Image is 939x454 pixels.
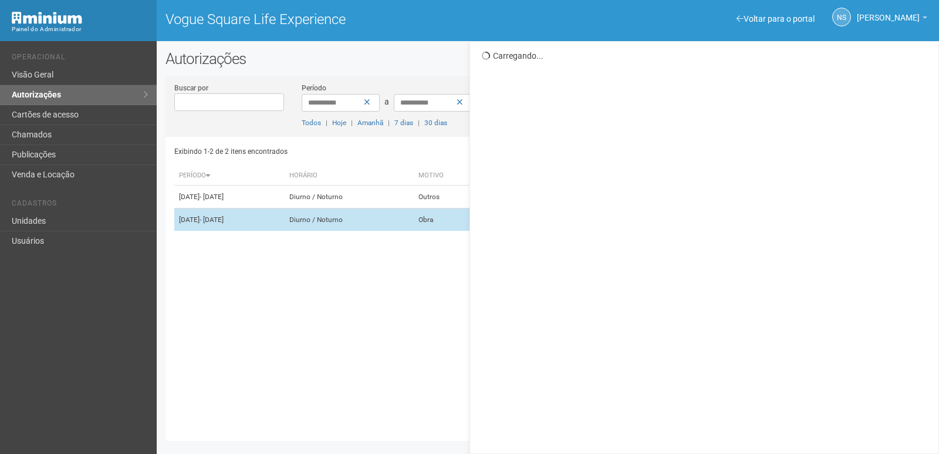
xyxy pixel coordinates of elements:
td: [DATE] [174,208,285,231]
span: - [DATE] [200,193,224,201]
th: Horário [285,166,413,186]
div: Painel do Administrador [12,24,148,35]
span: - [DATE] [200,216,224,224]
td: Diurno / Noturno [285,208,413,231]
a: 7 dias [394,119,413,127]
td: Outros [414,186,485,208]
span: | [388,119,390,127]
a: [PERSON_NAME] [857,15,927,24]
li: Operacional [12,53,148,65]
label: Buscar por [174,83,208,93]
div: Exibindo 1-2 de 2 itens encontrados [174,143,545,160]
th: Motivo [414,166,485,186]
span: | [351,119,353,127]
span: Nicolle Silva [857,2,920,22]
a: Hoje [332,119,346,127]
li: Cadastros [12,199,148,211]
span: a [384,97,389,106]
a: Voltar para o portal [737,14,815,23]
a: Todos [302,119,321,127]
span: | [326,119,327,127]
label: Período [302,83,326,93]
a: NS [832,8,851,26]
td: Obra [414,208,485,231]
a: Amanhã [357,119,383,127]
a: 30 dias [424,119,447,127]
img: Minium [12,12,82,24]
span: | [418,119,420,127]
div: Carregando... [482,51,930,61]
h2: Autorizações [165,50,930,68]
h1: Vogue Square Life Experience [165,12,539,27]
td: Diurno / Noturno [285,186,413,208]
td: [DATE] [174,186,285,208]
th: Período [174,166,285,186]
